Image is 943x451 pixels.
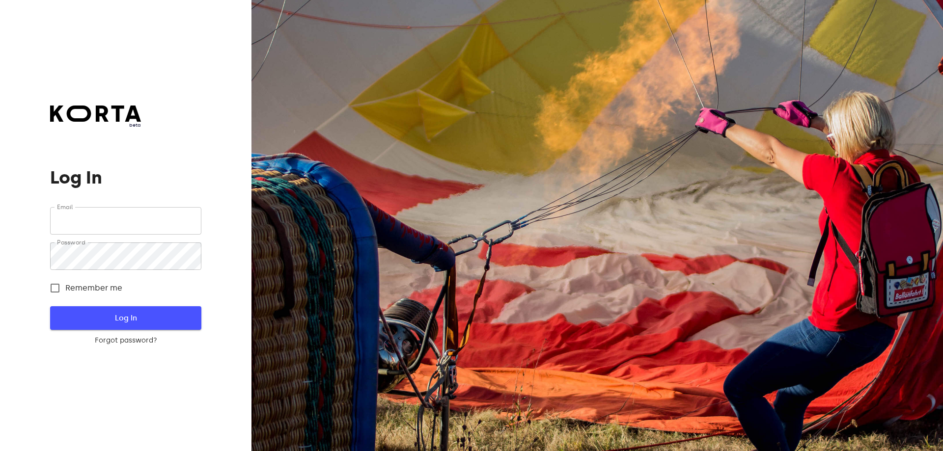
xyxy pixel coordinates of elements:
[66,312,185,324] span: Log In
[50,168,201,187] h1: Log In
[50,106,141,129] a: beta
[50,106,141,122] img: Korta
[65,282,122,294] span: Remember me
[50,306,201,330] button: Log In
[50,122,141,129] span: beta
[50,336,201,345] a: Forgot password?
